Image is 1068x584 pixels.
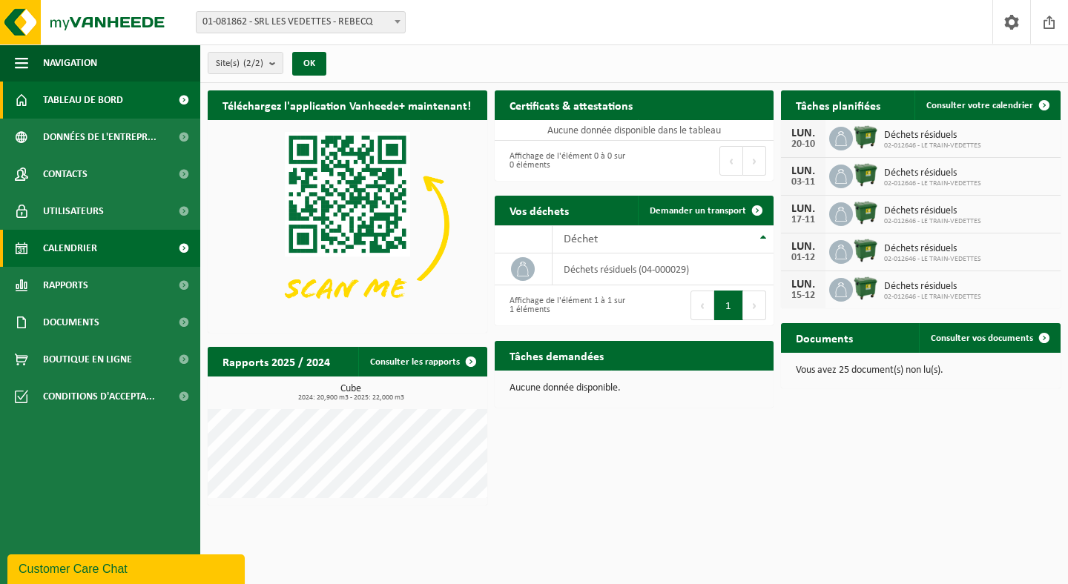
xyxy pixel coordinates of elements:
button: Previous [719,146,743,176]
img: WB-1100-HPE-GN-04 [853,276,878,301]
a: Demander un transport [638,196,772,225]
button: Next [743,146,766,176]
button: OK [292,52,326,76]
img: WB-1100-HPE-GN-04 [853,200,878,225]
span: Calendrier [43,230,97,267]
span: Boutique en ligne [43,341,132,378]
img: WB-1100-HPE-GN-04 [853,125,878,150]
img: WB-1100-HPE-GN-04 [853,238,878,263]
count: (2/2) [243,59,263,68]
span: Déchets résiduels [884,243,981,255]
div: LUN. [788,127,818,139]
h2: Téléchargez l'application Vanheede+ maintenant! [208,90,486,119]
span: Rapports [43,267,88,304]
h2: Vos déchets [495,196,584,225]
span: Tableau de bord [43,82,123,119]
a: Consulter vos documents [919,323,1059,353]
span: Site(s) [216,53,263,75]
span: 01-081862 - SRL LES VEDETTES - REBECQ [196,11,406,33]
span: Demander un transport [650,206,746,216]
div: 20-10 [788,139,818,150]
span: 2024: 20,900 m3 - 2025: 22,000 m3 [215,394,487,402]
span: Documents [43,304,99,341]
span: Déchets résiduels [884,130,981,142]
span: 02-012646 - LE TRAIN-VEDETTES [884,179,981,188]
div: Affichage de l'élément 0 à 0 sur 0 éléments [502,145,627,177]
span: Conditions d'accepta... [43,378,155,415]
button: Site(s)(2/2) [208,52,283,74]
div: Affichage de l'élément 1 à 1 sur 1 éléments [502,289,627,322]
div: 17-11 [788,215,818,225]
span: Déchets résiduels [884,205,981,217]
button: 1 [714,291,743,320]
span: Déchets résiduels [884,167,981,179]
span: Consulter vos documents [931,334,1033,343]
span: Consulter votre calendrier [926,101,1033,110]
div: LUN. [788,279,818,291]
p: Aucune donnée disponible. [510,383,759,394]
span: Déchet [564,233,598,245]
p: Vous avez 25 document(s) non lu(s). [796,365,1046,376]
img: Download de VHEPlus App [208,120,487,330]
button: Previous [690,291,714,320]
button: Next [743,291,766,320]
iframe: chat widget [7,551,248,584]
div: LUN. [788,203,818,215]
span: 02-012646 - LE TRAIN-VEDETTES [884,293,981,302]
div: LUN. [788,165,818,177]
h2: Tâches planifiées [781,90,895,119]
span: 01-081862 - SRL LES VEDETTES - REBECQ [197,12,405,33]
span: 02-012646 - LE TRAIN-VEDETTES [884,255,981,264]
h2: Rapports 2025 / 2024 [208,347,345,376]
td: déchets résiduels (04-000029) [553,253,774,285]
span: Navigation [43,44,97,82]
span: Déchets résiduels [884,281,981,293]
h2: Tâches demandées [495,341,619,370]
img: WB-1100-HPE-GN-04 [853,162,878,188]
div: 15-12 [788,291,818,301]
span: Données de l'entrepr... [43,119,156,156]
a: Consulter les rapports [358,347,486,376]
span: Utilisateurs [43,193,104,230]
div: LUN. [788,241,818,253]
span: Contacts [43,156,88,193]
a: Consulter votre calendrier [914,90,1059,120]
h2: Documents [781,323,868,352]
td: Aucune donnée disponible dans le tableau [495,120,774,141]
div: 03-11 [788,177,818,188]
h2: Certificats & attestations [495,90,647,119]
h3: Cube [215,384,487,402]
span: 02-012646 - LE TRAIN-VEDETTES [884,142,981,150]
div: 01-12 [788,253,818,263]
span: 02-012646 - LE TRAIN-VEDETTES [884,217,981,226]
